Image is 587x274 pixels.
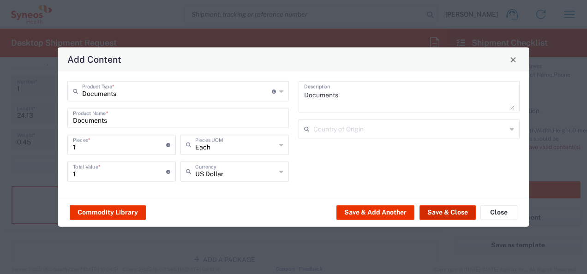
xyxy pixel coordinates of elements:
[480,205,517,220] button: Close
[419,205,476,220] button: Save & Close
[336,205,414,220] button: Save & Add Another
[507,53,520,66] button: Close
[67,53,121,66] h4: Add Content
[70,205,146,220] button: Commodity Library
